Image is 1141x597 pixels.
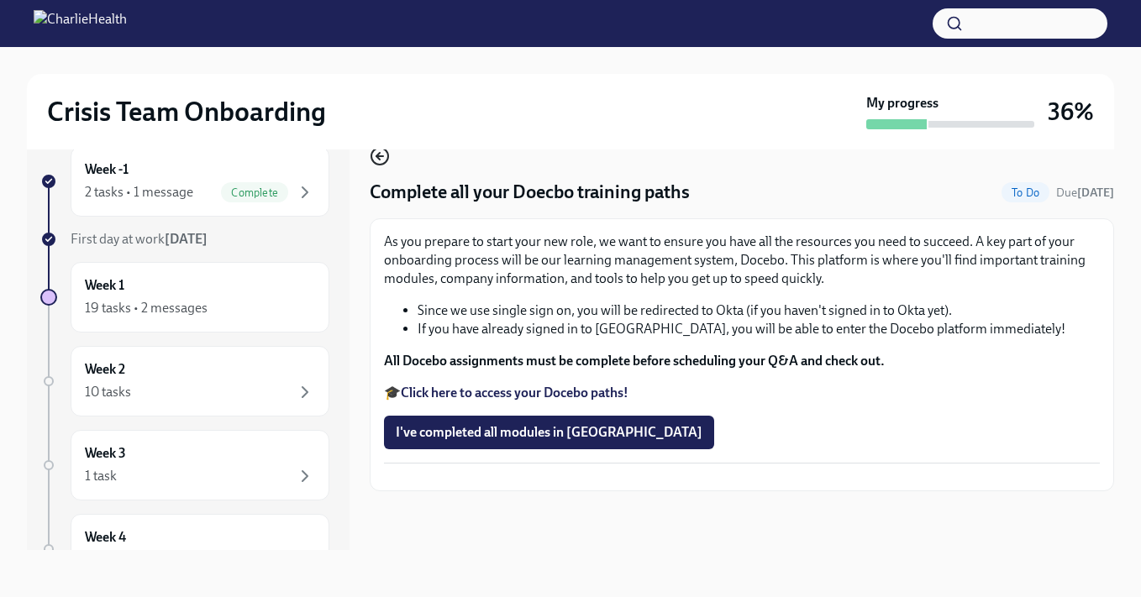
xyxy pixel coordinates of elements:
[384,416,714,449] button: I've completed all modules in [GEOGRAPHIC_DATA]
[85,299,208,317] div: 19 tasks • 2 messages
[34,10,127,37] img: CharlieHealth
[40,430,329,500] a: Week 31 task
[40,514,329,584] a: Week 4
[85,528,126,547] h6: Week 4
[85,383,131,401] div: 10 tasks
[85,276,124,295] h6: Week 1
[1056,186,1114,200] span: Due
[85,360,125,379] h6: Week 2
[384,353,885,369] strong: All Docebo assignments must be complete before scheduling your Q&A and check out.
[1048,97,1094,127] h3: 36%
[370,180,690,205] h4: Complete all your Doecbo training paths
[1002,186,1049,199] span: To Do
[40,262,329,333] a: Week 119 tasks • 2 messages
[396,424,702,441] span: I've completed all modules in [GEOGRAPHIC_DATA]
[221,186,288,199] span: Complete
[40,230,329,249] a: First day at work[DATE]
[1077,186,1114,200] strong: [DATE]
[418,301,1100,320] li: Since we use single sign on, you will be redirected to Okta (if you haven't signed in to Okta yet).
[40,146,329,217] a: Week -12 tasks • 1 messageComplete
[85,467,117,485] div: 1 task
[1056,185,1114,201] span: August 27th, 2025 09:00
[384,233,1100,288] p: As you prepare to start your new role, we want to ensure you have all the resources you need to s...
[47,95,326,128] h2: Crisis Team Onboarding
[85,160,129,179] h6: Week -1
[401,385,628,401] a: Click here to access your Docebo paths!
[71,231,208,247] span: First day at work
[418,320,1100,338] li: If you have already signed in to [GEOGRAPHIC_DATA], you will be able to enter the Docebo platform...
[165,231,208,247] strong: [DATE]
[40,346,329,416] a: Week 210 tasks
[384,384,1100,402] p: 🎓
[866,94,939,113] strong: My progress
[85,444,126,463] h6: Week 3
[85,183,193,202] div: 2 tasks • 1 message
